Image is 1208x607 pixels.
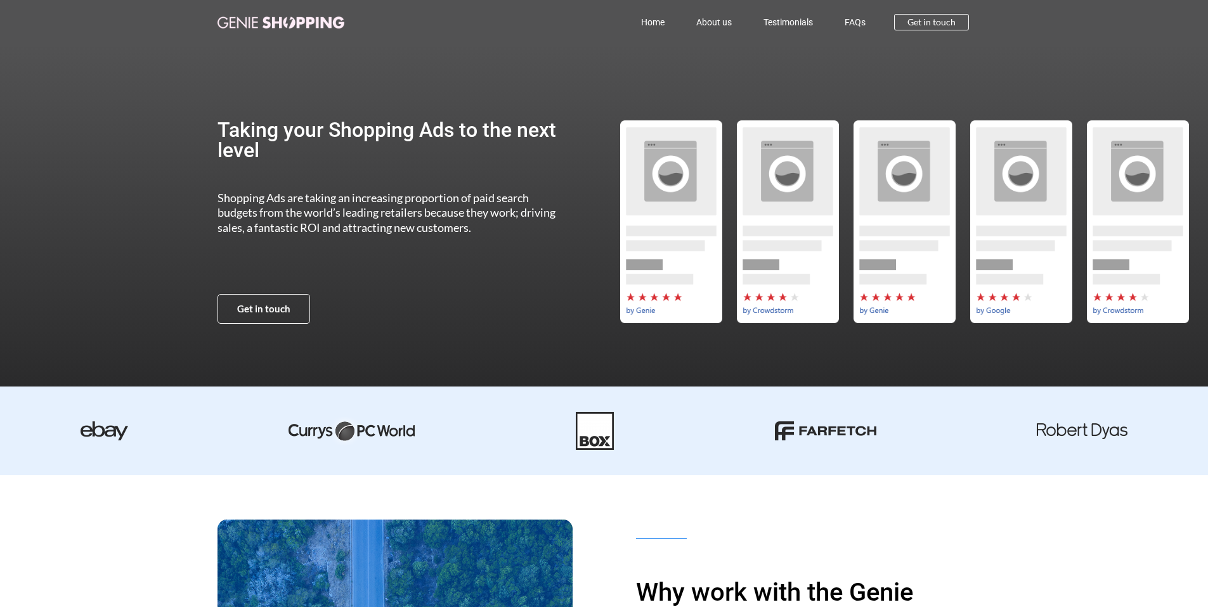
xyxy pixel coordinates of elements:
[963,120,1079,323] div: by-google
[237,304,290,314] span: Get in touch
[613,120,729,323] div: 1 / 5
[218,191,555,234] span: Shopping Ads are taking an increasing proportion of paid search budgets from the world’s leading ...
[907,18,956,27] span: Get in touch
[729,120,846,323] div: by-crowdstorm
[680,8,748,37] a: About us
[218,120,568,160] h2: Taking your Shopping Ads to the next level
[576,412,614,450] img: Box-01
[748,8,829,37] a: Testimonials
[218,16,344,29] img: genie-shopping-logo
[963,120,1079,323] div: 4 / 5
[829,8,881,37] a: FAQs
[846,120,963,323] div: by-genie
[613,120,1196,323] div: Slides
[400,8,882,37] nav: Menu
[846,120,963,323] div: 3 / 5
[729,120,846,323] div: 2 / 5
[775,421,876,440] img: farfetch-01
[894,14,969,30] a: Get in touch
[1037,423,1127,439] img: robert dyas
[1079,120,1196,323] div: by-crowdstorm
[625,8,680,37] a: Home
[613,120,729,323] div: by-genie
[81,421,128,440] img: ebay-dark
[218,294,310,324] a: Get in touch
[1079,120,1196,323] div: 5 / 5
